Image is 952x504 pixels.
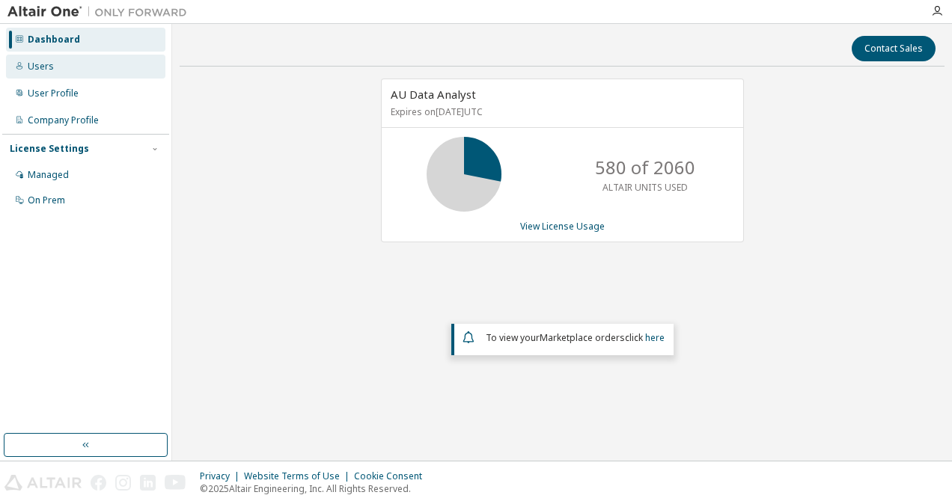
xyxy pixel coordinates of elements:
img: Altair One [7,4,195,19]
img: linkedin.svg [140,475,156,491]
p: ALTAIR UNITS USED [602,181,688,194]
p: © 2025 Altair Engineering, Inc. All Rights Reserved. [200,482,431,495]
div: Website Terms of Use [244,470,354,482]
div: Dashboard [28,34,80,46]
em: Marketplace orders [540,331,625,344]
div: On Prem [28,194,65,206]
img: altair_logo.svg [4,475,82,491]
p: Expires on [DATE] UTC [391,105,730,118]
div: Managed [28,169,69,181]
div: Users [28,61,54,73]
img: instagram.svg [115,475,131,491]
span: To view your click [486,331,665,344]
span: AU Data Analyst [391,87,476,102]
img: facebook.svg [91,475,106,491]
div: User Profile [28,87,79,99]
a: View License Usage [520,220,605,233]
div: License Settings [10,143,89,155]
a: here [645,331,665,344]
div: Company Profile [28,114,99,126]
img: youtube.svg [165,475,186,491]
p: 580 of 2060 [595,155,695,180]
button: Contact Sales [852,36,936,61]
div: Cookie Consent [354,470,431,482]
div: Privacy [200,470,244,482]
